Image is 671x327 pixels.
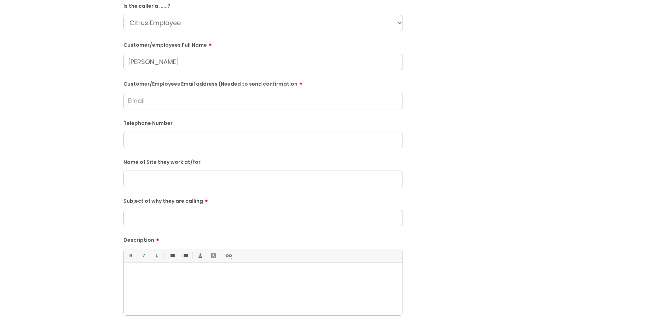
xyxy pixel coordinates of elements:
[126,251,135,260] a: Bold (Ctrl-B)
[180,251,189,260] a: 1. Ordered List (Ctrl-Shift-8)
[123,196,403,204] label: Subject of why they are calling
[167,251,176,260] a: • Unordered List (Ctrl-Shift-7)
[196,251,204,260] a: Font Color
[224,251,233,260] a: Link
[123,93,403,109] input: Email
[123,235,403,243] label: Description
[123,79,403,87] label: Customer/Employees Email address (Needed to send confirmation
[209,251,218,260] a: Back Color
[123,40,403,48] label: Customer/employees Full Name
[123,158,403,165] label: Name of Site they work at/for
[152,251,161,260] a: Underline(Ctrl-U)
[123,119,403,126] label: Telephone Number
[139,251,148,260] a: Italic (Ctrl-I)
[123,2,403,9] label: Is the caller a ......?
